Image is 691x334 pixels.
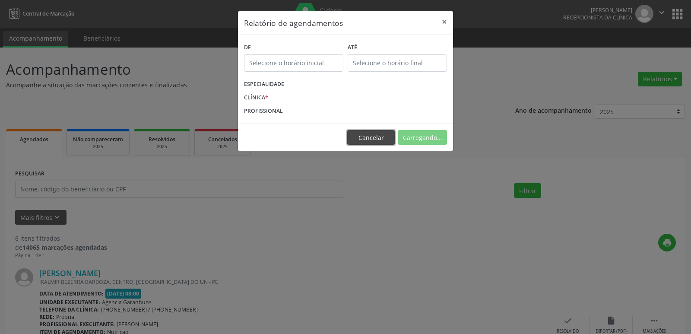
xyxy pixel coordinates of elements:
button: Carregando... [398,130,447,145]
label: ATÉ [348,41,447,54]
label: CLÍNICA [244,91,268,105]
input: Selecione o horário inicial [244,54,343,72]
label: De [244,41,343,54]
label: ESPECIALIDADE [244,78,284,91]
button: Close [436,11,453,32]
button: Cancelar [347,130,395,145]
h5: Relatório de agendamentos [244,17,343,29]
input: Selecione o horário final [348,54,447,72]
label: PROFISSIONAL [244,104,283,118]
